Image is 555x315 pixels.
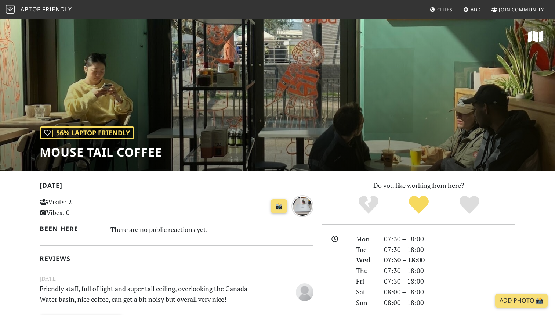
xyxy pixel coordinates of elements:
[40,145,162,159] h1: Mouse Tail Coffee
[296,283,313,301] img: blank-535327c66bd565773addf3077783bbfce4b00ec00e9fd257753287c682c7fa38.png
[291,195,313,217] img: over 1 year ago
[499,6,544,13] span: Join Community
[380,234,520,244] div: 07:30 – 18:00
[380,265,520,276] div: 07:30 – 18:00
[380,244,520,255] div: 07:30 – 18:00
[35,274,318,283] small: [DATE]
[352,234,380,244] div: Mon
[40,197,125,218] p: Visits: 2 Vibes: 0
[40,182,313,192] h2: [DATE]
[271,199,287,213] a: 📸
[352,287,380,297] div: Sat
[352,255,380,265] div: Wed
[489,3,547,16] a: Join Community
[296,287,313,296] span: Anonymous
[460,3,484,16] a: Add
[40,225,102,233] h2: Been here
[380,297,520,308] div: 08:00 – 18:00
[17,5,41,13] span: Laptop
[352,244,380,255] div: Tue
[6,5,15,14] img: LaptopFriendly
[437,6,453,13] span: Cities
[6,3,72,16] a: LaptopFriendly LaptopFriendly
[393,195,444,215] div: Yes
[495,294,548,308] a: Add Photo 📸
[352,265,380,276] div: Thu
[40,255,313,262] h2: Reviews
[352,297,380,308] div: Sun
[380,255,520,265] div: 07:30 – 18:00
[427,3,456,16] a: Cities
[471,6,481,13] span: Add
[380,276,520,287] div: 07:30 – 18:00
[444,195,495,215] div: Definitely!
[352,276,380,287] div: Fri
[322,180,515,191] p: Do you like working from here?
[40,126,134,139] div: | 56% Laptop Friendly
[291,201,313,210] a: over 1 year ago
[110,223,314,235] div: There are no public reactions yet.
[380,287,520,297] div: 08:00 – 18:00
[35,283,271,305] p: Friendly staff, full of light and super tall ceiling, overlooking the Canada Water basin, nice co...
[42,5,72,13] span: Friendly
[343,195,394,215] div: No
